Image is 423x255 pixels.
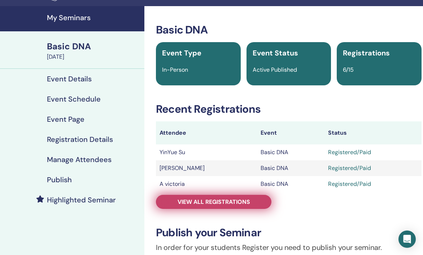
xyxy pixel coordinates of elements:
[47,95,101,103] h4: Event Schedule
[43,40,144,61] a: Basic DNA[DATE]
[156,176,257,192] td: A victoria
[328,164,418,173] div: Registered/Paid
[253,66,297,73] span: Active Published
[47,175,72,184] h4: Publish
[328,148,418,157] div: Registered/Paid
[156,160,257,176] td: [PERSON_NAME]
[156,103,422,116] h3: Recent Registrations
[47,75,92,83] h4: Event Details
[324,121,422,144] th: Status
[156,242,422,253] p: In order for your students Register you need to publish your seminar.
[47,53,140,61] div: [DATE]
[162,66,188,73] span: In-Person
[47,196,116,204] h4: Highlighted Seminar
[156,195,271,209] a: View all registrations
[257,176,324,192] td: Basic DNA
[156,226,422,239] h3: Publish your Seminar
[343,48,390,58] span: Registrations
[257,121,324,144] th: Event
[47,13,140,22] h4: My Seminars
[257,144,324,160] td: Basic DNA
[328,180,418,188] div: Registered/Paid
[156,144,257,160] td: YinYue Su
[156,121,257,144] th: Attendee
[398,231,416,248] div: Open Intercom Messenger
[156,23,422,36] h3: Basic DNA
[257,160,324,176] td: Basic DNA
[47,135,113,144] h4: Registration Details
[47,115,84,124] h4: Event Page
[162,48,201,58] span: Event Type
[47,40,140,53] div: Basic DNA
[178,198,250,206] span: View all registrations
[47,155,112,164] h4: Manage Attendees
[253,48,298,58] span: Event Status
[343,66,354,73] span: 6/15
